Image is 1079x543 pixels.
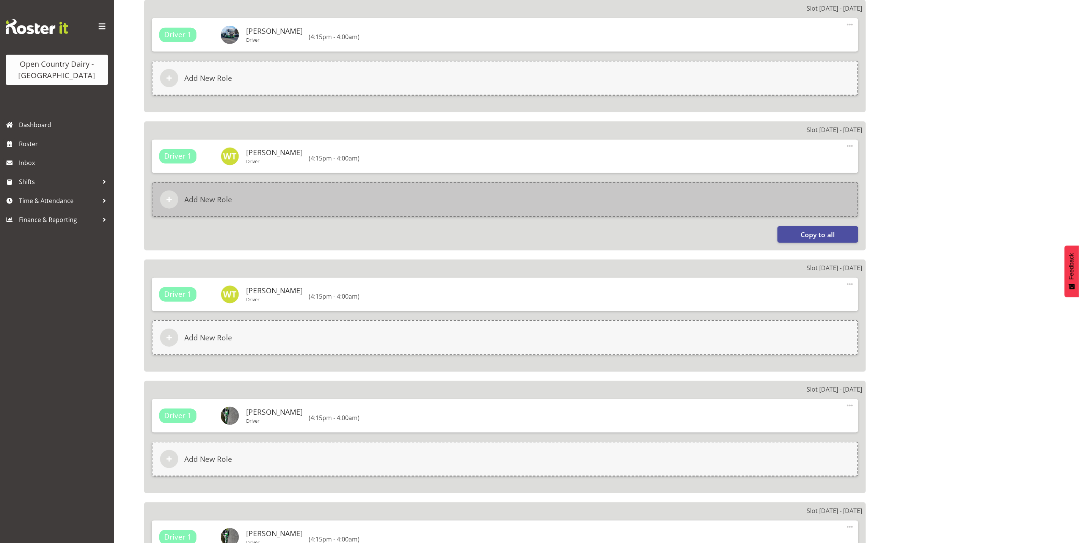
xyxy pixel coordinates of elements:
h6: [PERSON_NAME] [247,27,303,35]
h6: (4:15pm - 4:00am) [309,33,360,41]
img: bruce-spencer09840b1d301d09520d7522ab53c27dcf.png [221,407,239,425]
h6: [PERSON_NAME] [247,148,303,157]
span: Driver 1 [164,289,192,300]
span: Shifts [19,176,99,187]
p: Driver [247,37,303,43]
span: Roster [19,138,110,150]
button: Feedback - Show survey [1065,246,1079,297]
img: warren-tempelman7489.jpg [221,147,239,165]
h6: Add New Role [184,333,232,342]
span: Inbox [19,157,110,168]
h6: [PERSON_NAME] [247,529,303,538]
h6: Add New Role [184,455,232,464]
button: Copy to all [777,226,858,243]
p: Slot [DATE] - [DATE] [807,4,862,13]
h6: [PERSON_NAME] [247,286,303,295]
h6: Add New Role [184,74,232,83]
h6: (4:15pm - 4:00am) [309,154,360,162]
span: Driver 1 [164,532,192,543]
span: Driver 1 [164,29,192,40]
p: Slot [DATE] - [DATE] [807,385,862,394]
span: Finance & Reporting [19,214,99,225]
h6: [PERSON_NAME] [247,408,303,416]
span: Copy to all [801,230,835,239]
p: Slot [DATE] - [DATE] [807,125,862,134]
h6: Add New Role [184,195,232,204]
p: Driver [247,158,303,164]
p: Slot [DATE] - [DATE] [807,263,862,272]
img: Rosterit website logo [6,19,68,34]
h6: (4:15pm - 4:00am) [309,293,360,300]
p: Slot [DATE] - [DATE] [807,506,862,515]
h6: (4:15pm - 4:00am) [309,414,360,422]
img: andrew-muirad45df72db9e0ef9b86311889fb83021.png [221,26,239,44]
span: Dashboard [19,119,110,131]
span: Driver 1 [164,410,192,421]
h6: (4:15pm - 4:00am) [309,535,360,543]
img: warren-tempelman7489.jpg [221,285,239,304]
span: Driver 1 [164,151,192,162]
span: Time & Attendance [19,195,99,206]
p: Driver [247,296,303,302]
div: Open Country Dairy - [GEOGRAPHIC_DATA] [13,58,101,81]
span: Feedback [1068,253,1075,280]
p: Driver [247,418,303,424]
